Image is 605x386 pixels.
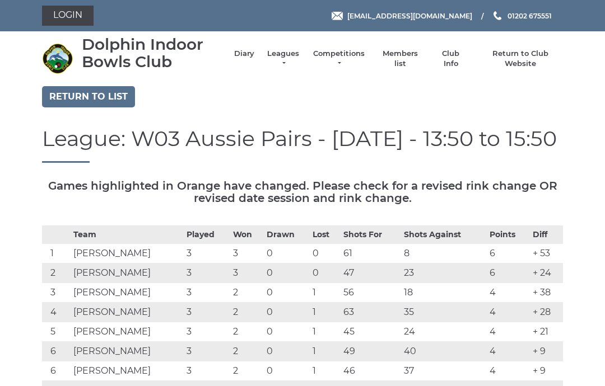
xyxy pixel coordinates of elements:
[530,226,563,244] th: Diff
[264,244,310,263] td: 0
[71,322,184,342] td: [PERSON_NAME]
[376,49,423,69] a: Members list
[478,49,563,69] a: Return to Club Website
[332,12,343,20] img: Email
[184,244,230,263] td: 3
[487,361,530,381] td: 4
[487,283,530,303] td: 4
[42,43,73,74] img: Dolphin Indoor Bowls Club
[341,263,401,283] td: 47
[230,342,264,361] td: 2
[230,361,264,381] td: 2
[530,244,563,263] td: + 53
[264,303,310,322] td: 0
[184,303,230,322] td: 3
[264,361,310,381] td: 0
[310,342,341,361] td: 1
[341,244,401,263] td: 61
[401,283,487,303] td: 18
[401,303,487,322] td: 35
[401,361,487,381] td: 37
[230,226,264,244] th: Won
[234,49,254,59] a: Diary
[42,263,71,283] td: 2
[82,36,223,70] div: Dolphin Indoor Bowls Club
[341,303,401,322] td: 63
[42,86,135,107] a: Return to list
[264,226,310,244] th: Drawn
[530,263,563,283] td: + 24
[184,342,230,361] td: 3
[42,303,71,322] td: 4
[42,361,71,381] td: 6
[184,283,230,303] td: 3
[230,303,264,322] td: 2
[341,322,401,342] td: 45
[310,361,341,381] td: 1
[310,263,341,283] td: 0
[310,322,341,342] td: 1
[42,342,71,361] td: 6
[71,342,184,361] td: [PERSON_NAME]
[184,263,230,283] td: 3
[341,342,401,361] td: 49
[530,361,563,381] td: + 9
[264,263,310,283] td: 0
[332,11,472,21] a: Email [EMAIL_ADDRESS][DOMAIN_NAME]
[71,226,184,244] th: Team
[530,303,563,322] td: + 28
[310,283,341,303] td: 1
[71,283,184,303] td: [PERSON_NAME]
[401,342,487,361] td: 40
[71,244,184,263] td: [PERSON_NAME]
[487,263,530,283] td: 6
[230,283,264,303] td: 2
[264,283,310,303] td: 0
[401,244,487,263] td: 8
[530,283,563,303] td: + 38
[230,322,264,342] td: 2
[341,361,401,381] td: 46
[494,11,501,20] img: Phone us
[42,180,563,204] h5: Games highlighted in Orange have changed. Please check for a revised rink change OR revised date ...
[341,283,401,303] td: 56
[487,244,530,263] td: 6
[341,226,401,244] th: Shots For
[42,322,71,342] td: 5
[266,49,301,69] a: Leagues
[487,303,530,322] td: 4
[42,127,563,163] h1: League: W03 Aussie Pairs - [DATE] - 13:50 to 15:50
[487,342,530,361] td: 4
[230,244,264,263] td: 3
[310,226,341,244] th: Lost
[184,361,230,381] td: 3
[230,263,264,283] td: 3
[508,11,552,20] span: 01202 675551
[401,226,487,244] th: Shots Against
[42,283,71,303] td: 3
[71,303,184,322] td: [PERSON_NAME]
[487,226,530,244] th: Points
[42,6,94,26] a: Login
[310,244,341,263] td: 0
[347,11,472,20] span: [EMAIL_ADDRESS][DOMAIN_NAME]
[71,263,184,283] td: [PERSON_NAME]
[401,322,487,342] td: 24
[184,226,230,244] th: Played
[71,361,184,381] td: [PERSON_NAME]
[312,49,366,69] a: Competitions
[435,49,467,69] a: Club Info
[487,322,530,342] td: 4
[310,303,341,322] td: 1
[264,322,310,342] td: 0
[184,322,230,342] td: 3
[401,263,487,283] td: 23
[492,11,552,21] a: Phone us 01202 675551
[530,342,563,361] td: + 9
[42,244,71,263] td: 1
[530,322,563,342] td: + 21
[264,342,310,361] td: 0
